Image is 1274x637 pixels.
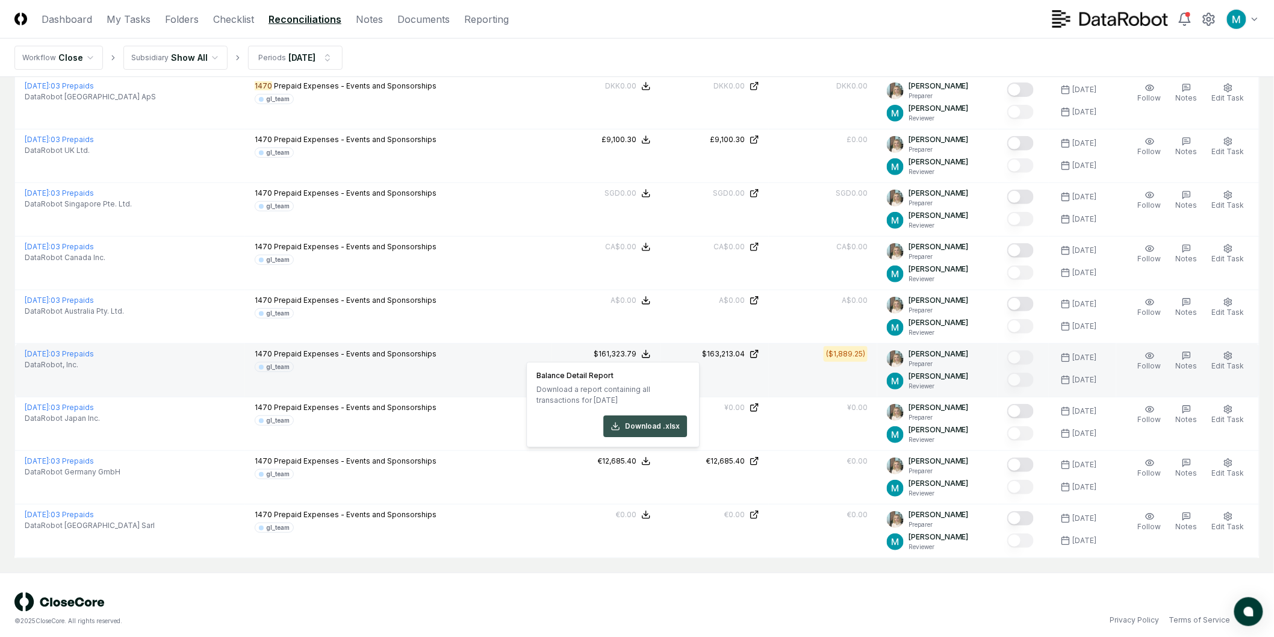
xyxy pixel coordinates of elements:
button: Notes [1173,188,1200,213]
p: [PERSON_NAME] [909,317,969,328]
span: [DATE] : [25,510,51,519]
div: [DATE] [1073,245,1097,256]
div: SGD0.00 [604,188,636,199]
a: A$0.00 [670,295,759,306]
img: Logo [14,13,27,25]
button: Mark complete [1007,82,1034,97]
a: My Tasks [107,12,151,26]
button: Edit Task [1210,241,1247,267]
div: $163,213.04 [702,349,745,359]
p: Preparer [909,520,969,529]
a: £9,100.30 [670,134,759,145]
button: Follow [1136,295,1164,320]
button: Periods[DATE] [248,46,343,70]
img: ACg8ocIk6UVBSJ1Mh_wKybhGNOx8YD4zQOa2rDZHjRd5UfivBFfoWA=s96-c [887,533,904,550]
div: gl_team [266,470,290,479]
button: Edit Task [1210,349,1247,374]
div: ¥0.00 [724,402,745,413]
button: Follow [1136,509,1164,535]
button: €0.00 [616,509,651,520]
span: Edit Task [1212,254,1244,263]
span: Follow [1138,522,1161,531]
span: Edit Task [1212,308,1244,317]
span: Follow [1138,254,1161,263]
button: Mark complete [1007,373,1034,387]
span: 1470 [255,81,272,90]
a: SGD0.00 [670,188,759,199]
div: €0.00 [724,509,745,520]
div: €12,685.40 [706,456,745,467]
div: €0.00 [616,509,636,520]
span: Edit Task [1212,468,1244,477]
button: Edit Task [1210,81,1247,106]
span: Follow [1138,308,1161,317]
button: Notes [1173,134,1200,160]
a: Documents [397,12,450,26]
a: [DATE]:03 Prepaids [25,81,94,90]
div: $161,323.79 [594,349,636,359]
p: [PERSON_NAME] [909,264,969,275]
button: Mark complete [1007,136,1034,151]
span: DataRobot, Inc. [25,359,78,370]
span: 1470 [255,403,272,412]
span: Follow [1138,200,1161,210]
img: ACg8ocIk6UVBSJ1Mh_wKybhGNOx8YD4zQOa2rDZHjRd5UfivBFfoWA=s96-c [887,319,904,336]
span: Notes [1176,308,1198,317]
span: 1470 [255,349,272,358]
span: DataRobot Australia Pty. Ltd. [25,306,124,317]
p: Reviewer [909,275,969,284]
p: Reviewer [909,221,969,230]
a: Privacy Policy [1110,615,1160,626]
button: Mark complete [1007,458,1034,472]
img: logo [14,592,105,612]
button: Mark complete [1007,190,1034,204]
p: [PERSON_NAME] [909,210,969,221]
nav: breadcrumb [14,46,343,70]
span: [DATE] : [25,188,51,197]
p: [PERSON_NAME] [909,103,969,114]
span: Prepaid Expenses - Events and Sponsorships [274,188,437,197]
span: 1470 [255,188,272,197]
p: [PERSON_NAME] [909,241,969,252]
img: ACg8ocIk6UVBSJ1Mh_wKybhGNOx8YD4zQOa2rDZHjRd5UfivBFfoWA=s96-c [887,266,904,282]
span: Edit Task [1212,200,1244,210]
div: CA$0.00 [605,241,636,252]
button: Mark complete [1007,426,1034,441]
div: gl_team [266,255,290,264]
span: Notes [1176,522,1198,531]
img: ACg8ocIk6UVBSJ1Mh_wKybhGNOx8YD4zQOa2rDZHjRd5UfivBFfoWA=s96-c [887,480,904,497]
span: [DATE] : [25,81,51,90]
div: gl_team [266,95,290,104]
a: $163,213.04 [670,349,759,359]
button: Mark complete [1007,404,1034,418]
img: ACg8ocKh93A2PVxV7CaGalYBgc3fGwopTyyIAwAiiQ5buQbeS2iRnTQ=s96-c [887,190,904,207]
div: [DATE] [1073,160,1097,171]
p: Preparer [909,467,969,476]
span: DataRobot Japan Inc. [25,413,100,424]
p: Reviewer [909,435,969,444]
div: €0.00 [847,509,868,520]
button: Mark complete [1007,243,1034,258]
div: [DATE] [1073,459,1097,470]
button: Mark complete [1007,319,1034,334]
p: Reviewer [909,382,969,391]
span: Prepaid Expenses - Events and Sponsorships [274,135,437,144]
p: [PERSON_NAME] [909,424,969,435]
img: ACg8ocKh93A2PVxV7CaGalYBgc3fGwopTyyIAwAiiQ5buQbeS2iRnTQ=s96-c [887,458,904,474]
button: Follow [1136,456,1164,481]
a: Reconciliations [269,12,341,26]
div: [DATE] [1073,299,1097,309]
a: DKK0.00 [670,81,759,92]
button: Download .xlsx [603,415,687,437]
p: Reviewer [909,542,969,552]
span: Prepaid Expenses - Events and Sponsorships [274,81,437,90]
button: Mark complete [1007,297,1034,311]
span: [DATE] : [25,403,51,412]
span: Follow [1138,415,1161,424]
a: ¥0.00 [670,402,759,413]
div: [DATE] [1073,321,1097,332]
p: [PERSON_NAME] [909,532,969,542]
span: Follow [1138,468,1161,477]
p: Preparer [909,252,969,261]
a: CA$0.00 [670,241,759,252]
